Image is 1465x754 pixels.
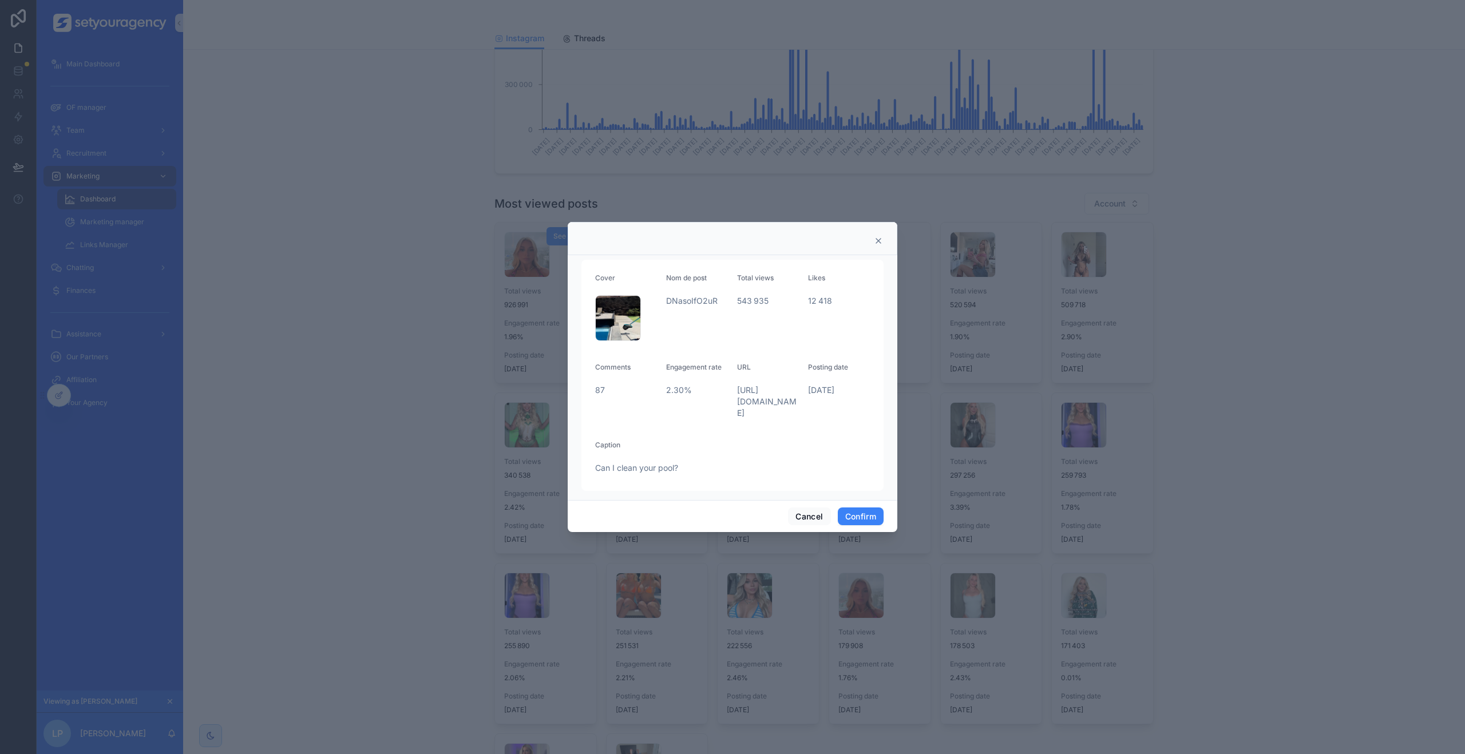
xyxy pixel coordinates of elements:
[666,273,707,282] span: Nom de post
[737,295,799,307] span: 543 935
[595,462,870,474] span: Can I clean your pool?
[595,384,657,396] span: 87
[666,384,728,396] span: 2.30%
[666,363,722,371] span: Engagement rate
[808,295,870,307] span: 12 418
[838,507,884,526] button: Confirm
[666,295,728,307] span: DNasoIfO2uR
[808,384,870,396] span: [DATE]
[595,363,631,371] span: Comments
[737,384,799,419] span: [URL][DOMAIN_NAME]
[808,363,848,371] span: Posting date
[595,441,620,449] span: Caption
[737,273,774,282] span: Total views
[595,273,615,282] span: Cover
[737,363,751,371] span: URL
[788,507,830,526] button: Cancel
[808,273,825,282] span: Likes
